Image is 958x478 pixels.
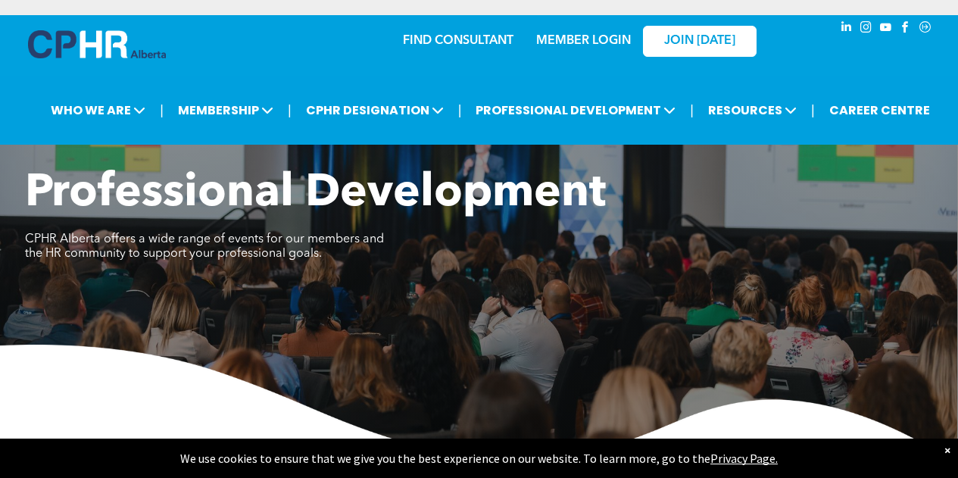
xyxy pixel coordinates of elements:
[403,35,513,47] a: FIND CONSULTANT
[288,95,292,126] li: |
[25,233,384,260] span: CPHR Alberta offers a wide range of events for our members and the HR community to support your p...
[664,34,735,48] span: JOIN [DATE]
[858,19,875,39] a: instagram
[944,442,950,458] div: Dismiss notification
[173,96,278,124] span: MEMBERSHIP
[838,19,855,39] a: linkedin
[917,19,934,39] a: Social network
[811,95,815,126] li: |
[878,19,894,39] a: youtube
[536,35,631,47] a: MEMBER LOGIN
[471,96,680,124] span: PROFESSIONAL DEVELOPMENT
[458,95,462,126] li: |
[25,171,606,217] span: Professional Development
[46,96,150,124] span: WHO WE ARE
[301,96,448,124] span: CPHR DESIGNATION
[704,96,801,124] span: RESOURCES
[710,451,778,466] a: Privacy Page.
[825,96,935,124] a: CAREER CENTRE
[643,26,757,57] a: JOIN [DATE]
[28,30,166,58] img: A blue and white logo for cp alberta
[897,19,914,39] a: facebook
[690,95,694,126] li: |
[160,95,164,126] li: |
